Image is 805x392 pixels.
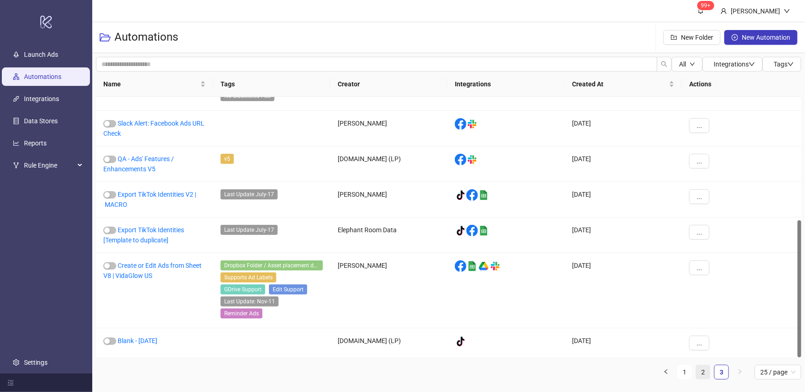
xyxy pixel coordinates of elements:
[698,7,704,14] span: bell
[659,365,674,380] button: left
[724,30,798,45] button: New Automation
[721,8,727,14] span: user
[697,157,702,165] span: ...
[715,365,728,379] a: 3
[663,369,669,374] span: left
[661,61,668,67] span: search
[727,6,784,16] div: [PERSON_NAME]
[24,359,48,366] a: Settings
[697,264,702,271] span: ...
[96,72,213,97] th: Name
[659,365,674,380] li: Previous Page
[733,365,747,380] button: right
[24,95,59,103] a: Integrations
[678,365,692,379] a: 1
[221,225,278,235] span: Last Update July-17
[697,229,702,236] span: ...
[103,191,196,208] a: Export TikTok Identities V2 | MACRO
[565,217,682,253] div: [DATE]
[103,120,204,137] a: Slack Alert: Facebook Ads URL Check
[689,154,710,169] button: ...
[679,60,686,68] span: All
[221,308,262,319] span: Reminder Ads
[221,284,265,295] span: GDrive Support
[749,61,755,67] span: down
[114,30,178,45] h3: Automations
[330,72,447,97] th: Creator
[732,34,738,41] span: plus-circle
[733,365,747,380] li: Next Page
[714,365,729,380] li: 3
[103,155,174,173] a: QA - Ads' Features / Enhancements V5
[787,61,794,67] span: down
[24,73,61,80] a: Automations
[118,337,157,344] a: Blank - [DATE]
[565,146,682,182] div: [DATE]
[689,260,710,275] button: ...
[714,60,755,68] span: Integrations
[24,156,75,175] span: Rule Engine
[737,369,743,374] span: right
[565,182,682,217] div: [DATE]
[330,146,447,182] div: [DOMAIN_NAME] (LP)
[447,72,565,97] th: Integrations
[697,122,702,129] span: ...
[672,57,703,72] button: Alldown
[269,284,307,295] span: Edit Support
[689,118,710,133] button: ...
[24,51,58,58] a: Launch Ads
[330,217,447,253] div: Elephant Room Data
[24,139,47,147] a: Reports
[221,296,279,307] span: Last Update: Nov-11
[689,336,710,350] button: ...
[330,111,447,146] div: [PERSON_NAME]
[565,72,682,97] th: Created At
[696,365,710,380] li: 2
[682,72,801,97] th: Actions
[103,262,202,279] a: Create or Edit Ads from Sheet V8 | VidaGlow US
[681,34,713,41] span: New Folder
[221,272,276,283] span: Supports Ad Labels
[774,60,794,68] span: Tags
[103,226,184,244] a: Export TikTok Identities [Template to duplicate]
[100,32,111,43] span: folder-open
[703,57,763,72] button: Integrationsdown
[696,365,710,379] a: 2
[763,57,801,72] button: Tagsdown
[565,111,682,146] div: [DATE]
[689,225,710,240] button: ...
[221,154,234,164] span: v5
[784,8,790,14] span: down
[221,189,278,199] span: Last Update July-17
[565,253,682,328] div: [DATE]
[24,117,58,125] a: Data Stores
[221,260,323,271] span: Dropbox Folder / Asset placement detection
[671,34,677,41] span: folder-add
[755,365,801,380] div: Page Size
[572,79,667,89] span: Created At
[698,1,715,10] sup: 1558
[330,328,447,358] div: [DOMAIN_NAME] (LP)
[330,253,447,328] div: [PERSON_NAME]
[7,380,14,386] span: menu-fold
[690,61,695,67] span: down
[697,339,702,347] span: ...
[742,34,790,41] span: New Automation
[663,30,721,45] button: New Folder
[689,189,710,204] button: ...
[103,79,198,89] span: Name
[330,182,447,217] div: [PERSON_NAME]
[565,328,682,358] div: [DATE]
[697,193,702,200] span: ...
[13,162,19,169] span: fork
[760,365,796,379] span: 25 / page
[213,72,330,97] th: Tags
